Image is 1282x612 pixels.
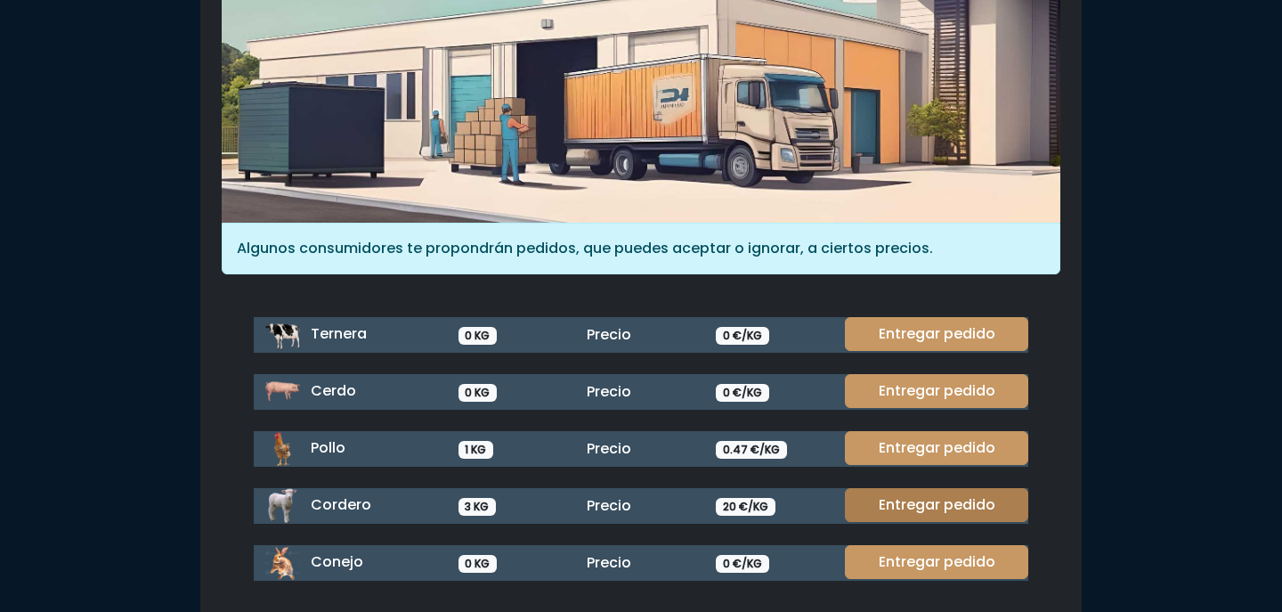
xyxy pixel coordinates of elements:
[311,323,367,344] span: Ternera
[845,545,1028,579] a: Entregar pedido
[845,374,1028,408] a: Entregar pedido
[716,384,769,402] span: 0 €/KG
[576,438,705,460] div: Precio
[264,488,300,524] img: cordero.png
[458,327,498,345] span: 0 KG
[311,437,345,458] span: Pollo
[264,317,300,353] img: ternera.png
[576,324,705,346] div: Precio
[264,431,300,467] img: pollo.png
[311,494,371,515] span: Cordero
[576,381,705,403] div: Precio
[716,498,775,516] span: 20 €/KG
[264,374,300,410] img: cerdo.png
[576,495,705,517] div: Precio
[458,441,494,459] span: 1 KG
[716,327,769,345] span: 0 €/KG
[845,488,1028,522] a: Entregar pedido
[458,384,498,402] span: 0 KG
[311,380,356,401] span: Cerdo
[222,223,1060,274] div: Algunos consumidores te propondrán pedidos, que puedes aceptar o ignorar, a ciertos precios.
[845,431,1028,465] a: Entregar pedido
[458,498,497,516] span: 3 KG
[264,545,300,581] img: conejo.png
[458,555,498,573] span: 0 KG
[845,317,1028,351] a: Entregar pedido
[716,555,769,573] span: 0 €/KG
[576,552,705,574] div: Precio
[311,551,363,572] span: Conejo
[716,441,787,459] span: 0.47 €/KG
